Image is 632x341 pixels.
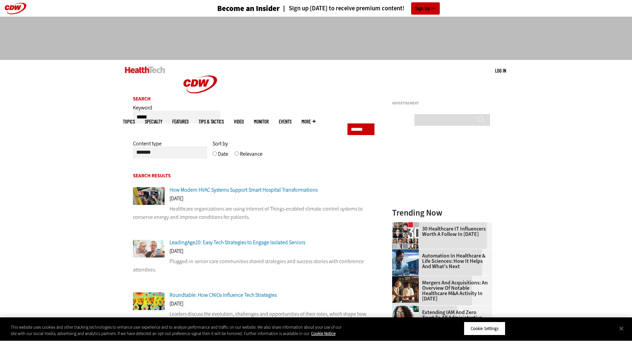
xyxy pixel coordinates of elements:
[614,321,629,336] button: Close
[279,119,292,124] a: Events
[123,119,135,124] span: Topics
[133,196,375,205] div: [DATE]
[213,140,228,147] span: Sort by
[302,119,316,124] span: More
[133,301,375,310] div: [DATE]
[170,186,317,193] a: How Modern HVAC Systems Support Smart Hospital Transformations
[411,2,440,15] a: Sign Up
[234,119,244,124] a: Video
[392,222,419,249] img: collage of influencers
[495,68,506,74] a: Log in
[464,322,505,336] button: Cookie Settings
[133,187,165,205] img: Mercy modernized its existing HVAC systems
[392,306,419,332] img: Administrative assistant
[392,310,488,326] a: Extending IAM and Zero Trust to All Administrative Accounts
[175,104,225,111] a: CDW
[195,23,437,53] iframe: advertisement
[392,280,488,301] a: Mergers and Acquisitions: An Overview of Notable Healthcare M&A Activity in [DATE]
[392,226,488,237] a: 30 Healthcare IT Influencers Worth a Follow in [DATE]
[172,119,189,124] a: Features
[125,67,165,73] img: Home
[217,5,280,12] h3: Become an Insider
[392,253,488,269] a: Automation in Healthcare & Life Sciences: How It Helps and What's Next
[133,249,375,257] div: [DATE]
[392,306,422,311] a: Administrative assistant
[240,150,263,162] label: Relevance
[170,291,277,298] a: Roundtable: How CNIOs Influence Tech Strategies
[218,150,228,162] label: Date
[133,205,375,222] p: Healthcare organizations are using Internet of Things-enabled climate-control systems to conserve...
[280,5,404,12] a: Sign up [DATE] to receive premium content!
[392,276,419,303] img: business leaders shake hands in conference room
[199,119,224,124] a: Tips & Tactics
[145,119,162,124] span: Specialty
[254,119,269,124] a: MonITor
[311,331,335,337] a: More information about your privacy
[175,60,225,109] img: Home
[392,249,419,276] img: medical researchers looks at images on a monitor in a lab
[133,257,375,274] p: Plugged-in senior care communities shared strategies and success stories with conference attendees.
[11,324,347,337] div: This website uses cookies and other tracking technologies to enhance user experience and to analy...
[392,276,422,281] a: business leaders shake hands in conference room
[133,173,375,178] h2: Search Results
[133,292,165,310] img: Change agents
[133,240,165,257] img: seniors and tech
[392,222,422,228] a: collage of influencers
[133,310,375,327] p: Leaders discuss the evolution, challenges and opportunities of their roles, which shape how nurse...
[133,140,162,152] label: Content type
[392,108,492,191] iframe: advertisement
[392,249,422,255] a: medical researchers looks at images on a monitor in a lab
[495,67,506,74] div: User menu
[170,239,305,246] a: LeadingAge20: Easy Tech Strategies to Engage Isolated Seniors
[192,5,280,12] a: Become an Insider
[392,209,492,217] h3: Trending Now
